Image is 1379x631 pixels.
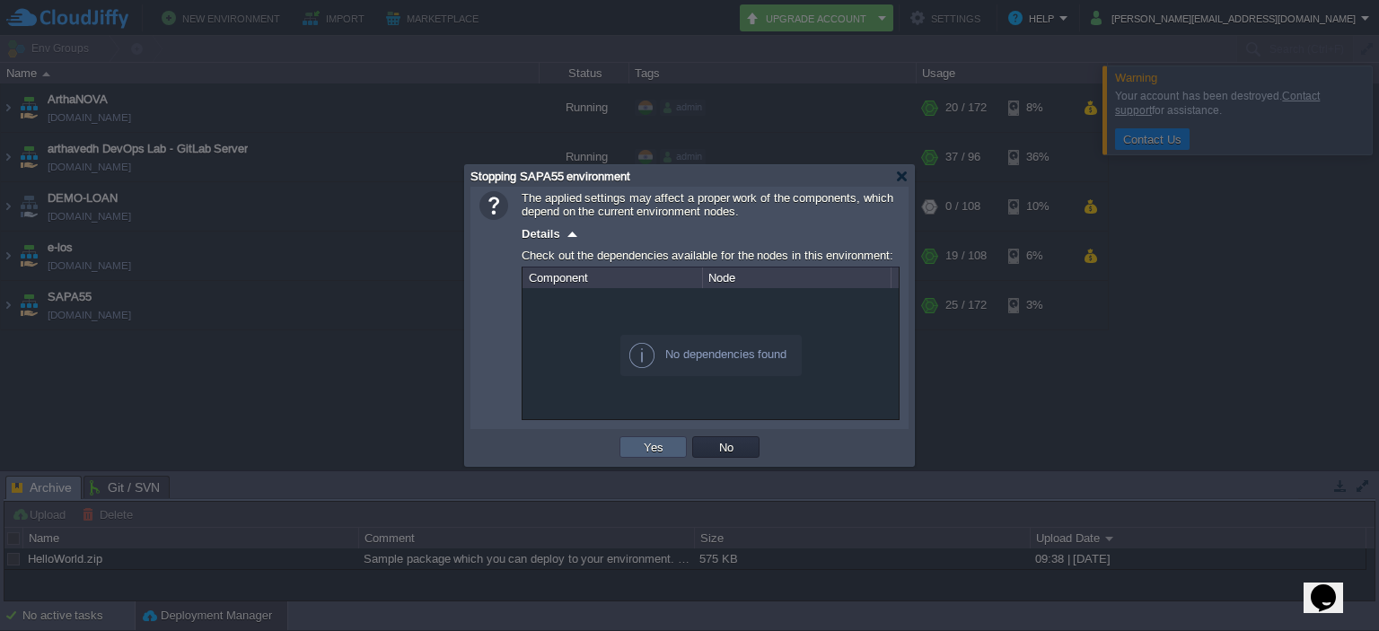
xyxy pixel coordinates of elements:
[522,191,893,218] span: The applied settings may affect a proper work of the components, which depend on the current envi...
[1304,559,1361,613] iframe: chat widget
[470,170,630,183] span: Stopping SAPA55 environment
[638,439,669,455] button: Yes
[524,267,702,288] div: Component
[620,335,802,376] div: No dependencies found
[704,267,891,288] div: Node
[714,439,739,455] button: No
[522,227,560,241] span: Details
[522,244,900,267] div: Check out the dependencies available for the nodes in this environment:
